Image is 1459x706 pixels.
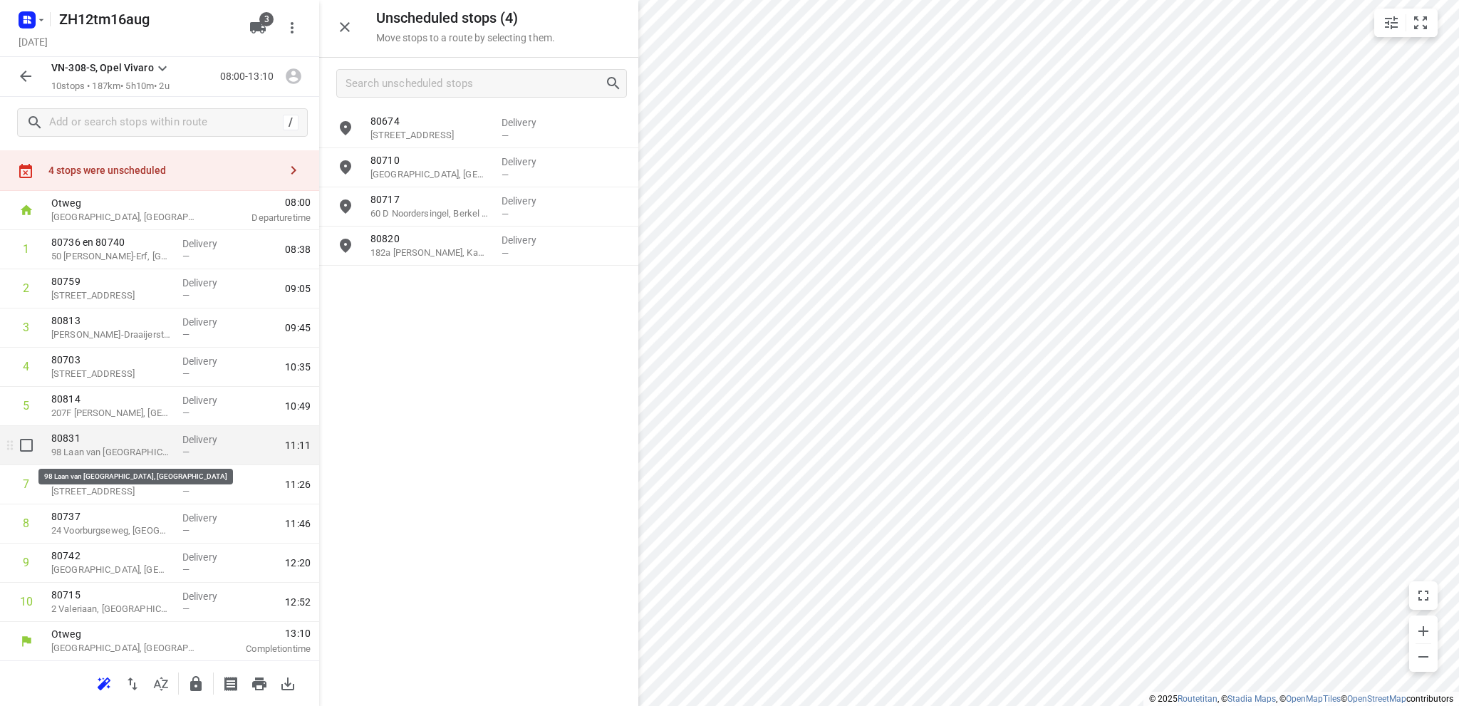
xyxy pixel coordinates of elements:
[605,75,626,92] div: Search
[217,195,311,209] span: 08:00
[1149,694,1453,704] li: © 2025 , © , © © contributors
[285,321,311,335] span: 09:45
[23,321,29,334] div: 3
[217,676,245,690] span: Print shipping labels
[51,210,199,224] p: [GEOGRAPHIC_DATA], [GEOGRAPHIC_DATA]
[51,328,171,342] p: Mien Sneevliet-Draaijerstraat, Spijkenisse
[23,556,29,569] div: 9
[285,516,311,531] span: 11:46
[182,525,189,536] span: —
[51,61,154,76] p: VN-308-S, Opel Vivaro
[90,676,118,690] span: Reoptimize route
[182,237,235,251] p: Delivery
[502,170,509,180] span: —
[182,354,235,368] p: Delivery
[51,406,171,420] p: 207F Laan van Meerdervoort, Den Haag
[182,290,189,301] span: —
[51,431,171,445] p: 80831
[1374,9,1438,37] div: small contained button group
[217,211,311,225] p: Departure time
[51,196,199,210] p: Otweg
[51,602,171,616] p: 2 Valeriaan, [GEOGRAPHIC_DATA]
[51,274,171,289] p: 80759
[23,242,29,256] div: 1
[51,627,199,641] p: Otweg
[370,246,490,260] p: 182a [PERSON_NAME], Kamerik
[370,128,490,142] p: [STREET_ADDRESS]
[502,209,509,219] span: —
[20,595,33,608] div: 10
[53,8,238,31] h5: Rename
[51,353,171,367] p: 80703
[182,603,189,614] span: —
[23,516,29,530] div: 8
[12,431,41,460] span: Select
[51,445,171,460] p: 98 Laan van [GEOGRAPHIC_DATA], [GEOGRAPHIC_DATA]
[182,564,189,575] span: —
[244,14,272,42] button: 3
[182,447,189,457] span: —
[370,207,490,221] p: 60 D Noordersingel, Berkel en Rodenrijs
[217,626,311,640] span: 13:10
[370,167,490,182] p: Buitenplaats Herkingen 2, Herkingen
[51,470,171,484] p: 80686
[51,392,171,406] p: 80814
[376,32,555,43] p: Move stops to a route by selecting them.
[283,115,298,130] div: /
[182,251,189,261] span: —
[182,550,235,564] p: Delivery
[23,281,29,295] div: 2
[51,509,171,524] p: 80737
[502,248,509,259] span: —
[182,329,189,340] span: —
[370,114,490,128] p: 80674
[502,115,554,130] p: Delivery
[285,399,311,413] span: 10:49
[182,276,235,290] p: Delivery
[220,69,279,84] p: 08:00-13:10
[23,399,29,412] div: 5
[51,484,171,499] p: Lindelaan 27, Leidschendam
[274,676,302,690] span: Download route
[51,367,171,381] p: Houtrustweg 45, 's-gravenhage
[23,360,29,373] div: 4
[51,563,171,577] p: 20 Prinses Marijkestraat, Koudekerk aan den Rijn
[51,80,171,93] p: 10 stops • 187km • 5h10m • 2u
[259,12,274,26] span: 3
[285,281,311,296] span: 09:05
[51,549,171,563] p: 80742
[182,407,189,418] span: —
[118,676,147,690] span: Reverse route
[502,130,509,141] span: —
[370,153,490,167] p: 80710
[1286,694,1341,704] a: OpenMapTiles
[279,69,308,83] span: Assign driver
[23,477,29,491] div: 7
[48,165,279,176] div: 4 stops were unscheduled
[319,109,638,705] div: grid
[502,155,554,169] p: Delivery
[331,13,359,41] button: Close
[1347,694,1406,704] a: OpenStreetMap
[1406,9,1435,37] button: Fit zoom
[51,235,171,249] p: 80736 en 80740
[147,676,175,690] span: Sort by time window
[51,588,171,602] p: 80715
[182,432,235,447] p: Delivery
[182,486,189,497] span: —
[49,112,283,134] input: Add or search stops within route
[13,33,53,50] h5: [DATE]
[502,233,554,247] p: Delivery
[51,313,171,328] p: 80813
[285,438,311,452] span: 11:11
[182,472,235,486] p: Delivery
[1178,694,1217,704] a: Routetitan
[370,232,490,246] p: 80820
[370,192,490,207] p: 80717
[182,315,235,329] p: Delivery
[217,642,311,656] p: Completion time
[182,589,235,603] p: Delivery
[51,641,199,655] p: [GEOGRAPHIC_DATA], [GEOGRAPHIC_DATA]
[51,524,171,538] p: 24 Voorburgseweg, Leidschendam
[376,10,555,26] h5: Unscheduled stops ( 4 )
